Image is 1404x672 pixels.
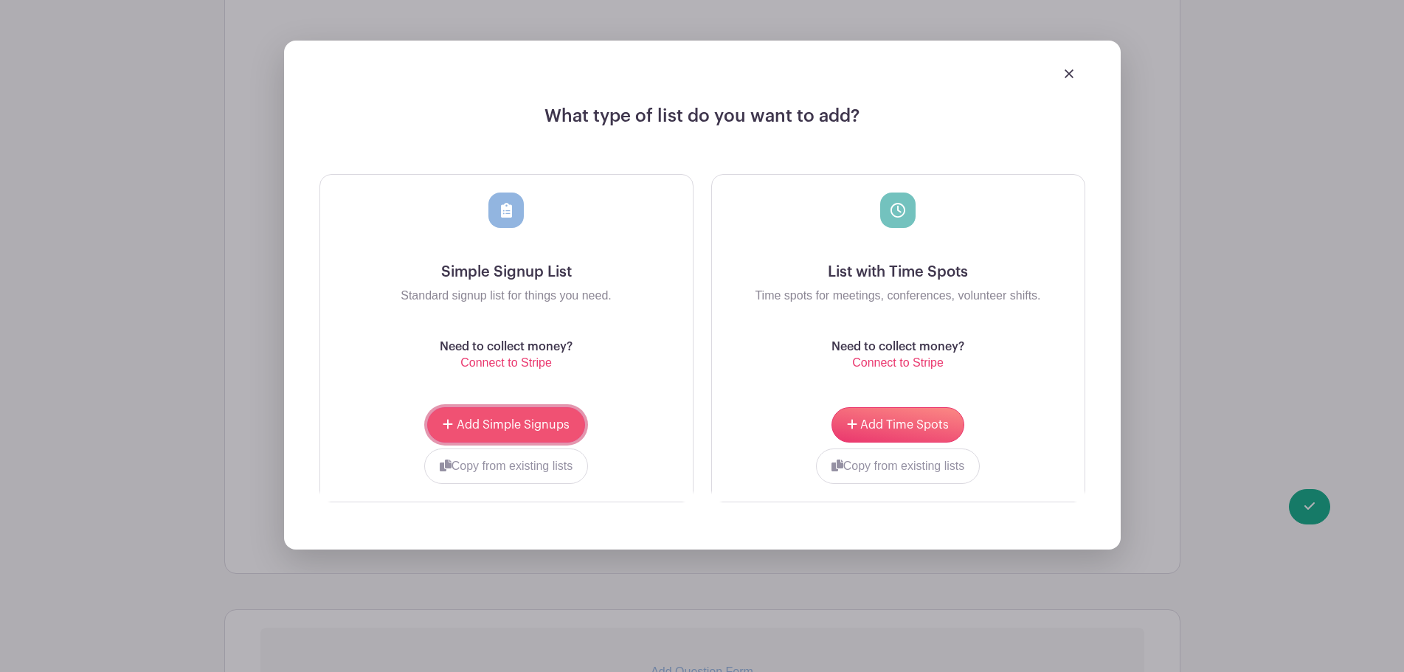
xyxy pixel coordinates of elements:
a: Need to collect money? Connect to Stripe [440,340,573,372]
a: Need to collect money? Connect to Stripe [831,340,964,372]
p: Connect to Stripe [831,354,964,372]
span: Add Simple Signups [457,419,570,431]
button: Add Simple Signups [427,407,584,443]
p: Standard signup list for things you need. [332,287,681,305]
p: Connect to Stripe [440,354,573,372]
h4: What type of list do you want to add? [319,105,1085,139]
h5: Simple Signup List [332,263,681,281]
h6: Need to collect money? [440,340,573,354]
button: Add Time Spots [831,407,964,443]
span: Add Time Spots [860,419,949,431]
img: close_button-5f87c8562297e5c2d7936805f587ecaba9071eb48480494691a3f1689db116b3.svg [1065,69,1073,78]
p: Time spots for meetings, conferences, volunteer shifts. [724,287,1073,305]
h6: Need to collect money? [831,340,964,354]
button: Copy from existing lists [424,448,589,484]
h5: List with Time Spots [724,263,1073,281]
button: Copy from existing lists [816,448,981,484]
